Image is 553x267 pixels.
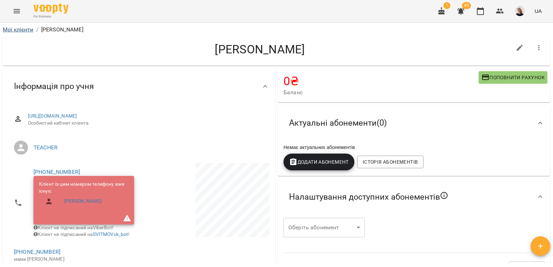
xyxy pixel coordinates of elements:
[3,25,550,34] nav: breadcrumb
[283,218,365,237] div: ​
[3,26,34,33] a: Мої клієнти
[28,120,264,127] span: Особистий кабінет клієнта
[282,142,546,152] div: Немає актуальних абонементів
[34,225,113,230] span: Клієнт не підписаний на ViberBot!
[34,144,58,151] a: TEACHER
[41,25,83,34] p: [PERSON_NAME]
[462,2,471,9] span: 45
[28,113,77,119] a: [URL][DOMAIN_NAME]
[39,181,128,211] ul: Клієнт із цим номером телефону вже існує:
[283,74,479,88] h4: 0 ₴
[14,249,60,255] a: [PHONE_NUMBER]
[443,2,450,9] span: 1
[283,88,479,97] span: Баланс
[3,68,275,104] div: Інформація про учня
[14,81,94,92] span: Інформація про учня
[481,73,545,82] span: Поповнити рахунок
[534,7,542,15] span: UA
[363,158,418,166] span: Історія абонементів
[34,169,80,175] a: [PHONE_NUMBER]
[278,179,550,215] div: Налаштування доступних абонементів
[289,118,387,128] span: Актуальні абонементи ( 0 )
[479,71,547,84] button: Поповнити рахунок
[8,42,511,57] h4: [PERSON_NAME]
[440,191,448,200] svg: Якщо не обрано жодного, клієнт зможе побачити всі публічні абонементи
[14,256,132,263] p: мама [PERSON_NAME]
[34,231,130,237] span: Клієнт не підписаний на !
[34,3,68,14] img: Voopty Logo
[283,154,354,170] button: Додати Абонемент
[532,5,545,17] button: UA
[93,231,128,237] a: SVITMOVck_bot
[289,158,349,166] span: Додати Абонемент
[357,156,423,168] button: Історія абонементів
[64,198,102,205] a: [PERSON_NAME]
[515,6,525,16] img: 9cec10d231d9bfd3de0fd9da221b6970.jpg
[8,3,25,20] button: Menu
[289,191,448,202] span: Налаштування доступних абонементів
[278,105,550,141] div: Актуальні абонементи(0)
[36,25,38,34] li: /
[34,14,68,19] span: For Business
